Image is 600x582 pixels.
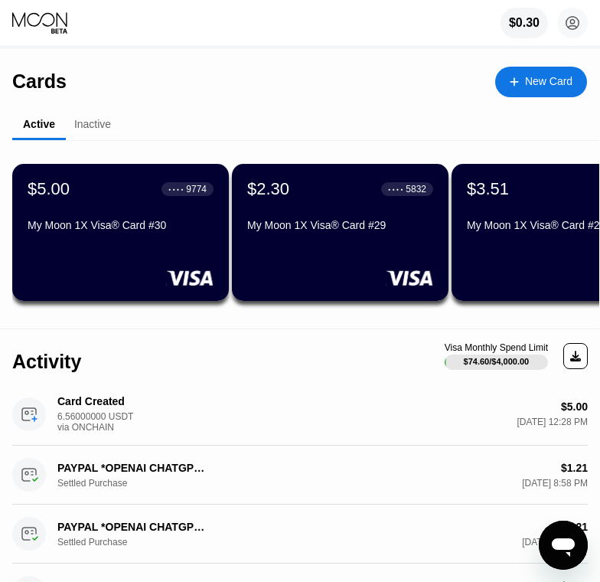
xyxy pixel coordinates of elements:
div: Active [23,118,55,130]
div: $1.21 [561,521,588,533]
div: Visa Monthly Spend Limit$74.60/$4,000.00 [445,342,548,370]
iframe: Кнопка запуска окна обмена сообщениями [539,521,588,570]
div: Visa Monthly Spend Limit [445,342,548,353]
div: $0.30 [509,16,540,30]
div: New Card [525,75,572,88]
div: ● ● ● ● [388,187,403,191]
div: Settled Purchase [57,478,134,489]
div: My Moon 1X Visa® Card #30 [28,219,214,231]
div: [DATE] 8:53 PM [522,537,588,548]
div: PAYPAL *OPENAI CHATGPT MEXICO CITY MX [57,462,210,474]
div: [DATE] 8:58 PM [522,478,588,489]
div: PAYPAL *OPENAI CHATGPT MEXICO CITY MXSettled Purchase$1.21[DATE] 8:58 PM [12,446,588,505]
div: $1.21 [561,462,588,474]
div: Card Created [57,395,210,407]
div: ● ● ● ● [168,187,184,191]
div: Cards [12,70,67,93]
div: My Moon 1X Visa® Card #29 [247,219,433,231]
div: $2.30 [247,179,289,199]
div: Settled Purchase [57,537,134,548]
div: 5832 [406,184,426,195]
div: 9774 [186,184,207,195]
div: PAYPAL *OPENAI CHATGPT MEXICO CITY MXSettled Purchase$1.21[DATE] 8:53 PM [12,505,588,564]
div: PAYPAL *OPENAI CHATGPT MEXICO CITY MX [57,521,210,533]
div: Activity [12,351,81,373]
div: $5.00● ● ● ●9774My Moon 1X Visa® Card #30 [12,164,229,301]
div: $5.00 [28,179,70,199]
div: $0.30 [501,8,548,38]
div: Card Created6.56000000 USDT via ONCHAIN$5.00[DATE] 12:28 PM [12,383,588,446]
div: $3.51 [467,179,509,199]
div: Inactive [74,118,111,130]
div: $74.60 / $4,000.00 [464,357,530,366]
div: New Card [495,67,587,97]
div: 6.56000000 USDT via ONCHAIN [57,411,134,433]
div: $5.00 [561,401,588,413]
div: $2.30● ● ● ●5832My Moon 1X Visa® Card #29 [232,164,448,301]
div: [DATE] 12:28 PM [517,417,588,427]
